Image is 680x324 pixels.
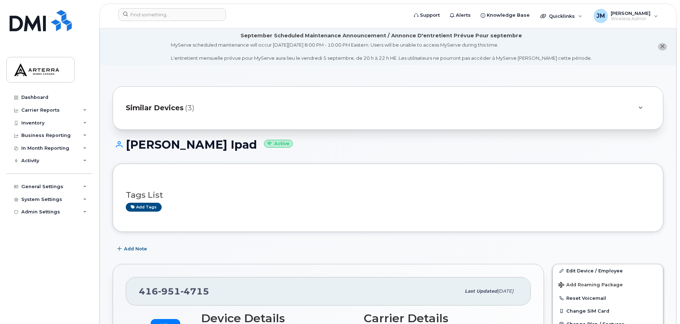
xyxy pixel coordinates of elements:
[264,140,293,148] small: Active
[113,138,663,151] h1: [PERSON_NAME] Ipad
[553,277,663,292] button: Add Roaming Package
[171,42,592,62] div: MyServe scheduled maintenance will occur [DATE][DATE] 8:00 PM - 10:00 PM Eastern. Users will be u...
[180,286,209,297] span: 4715
[158,286,180,297] span: 951
[185,103,194,113] span: (3)
[126,103,184,113] span: Similar Devices
[113,243,153,255] button: Add Note
[465,288,497,294] span: Last updated
[658,43,667,51] button: close notification
[126,203,162,212] a: Add tags
[558,282,623,289] span: Add Roaming Package
[241,32,522,39] div: September Scheduled Maintenance Announcement / Annonce D'entretient Prévue Pour septembre
[553,264,663,277] a: Edit Device / Employee
[124,245,147,252] span: Add Note
[126,191,650,200] h3: Tags List
[497,288,513,294] span: [DATE]
[139,286,209,297] span: 416
[553,292,663,304] button: Reset Voicemail
[553,304,663,317] button: Change SIM Card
